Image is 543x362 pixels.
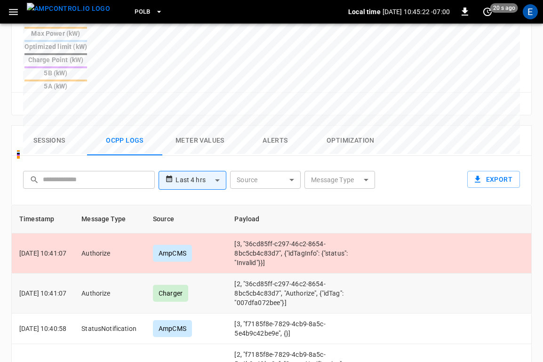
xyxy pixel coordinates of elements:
th: Payload [227,205,375,233]
p: [DATE] 10:41:07 [19,249,66,258]
button: PoLB [131,3,167,21]
p: Local time [348,7,381,16]
button: Optimization [313,126,388,156]
p: [DATE] 10:45:22 -07:00 [383,7,450,16]
div: profile-icon [523,4,538,19]
img: ampcontrol.io logo [27,3,110,15]
th: Message Type [74,205,145,233]
td: StatusNotification [74,314,145,344]
button: set refresh interval [480,4,495,19]
p: [DATE] 10:40:58 [19,324,66,333]
span: 20 s ago [490,3,518,13]
div: Last 4 hrs [176,171,226,189]
button: Meter Values [162,126,238,156]
th: Timestamp [12,205,74,233]
button: Ocpp logs [87,126,162,156]
th: Source [145,205,227,233]
td: [3, "f7185f8e-7829-4cb9-8a5c-5e4b9c42be9e", {}] [227,314,375,344]
button: Sessions [12,126,87,156]
button: Export [467,171,520,188]
p: [DATE] 10:41:07 [19,289,66,298]
span: PoLB [135,7,151,17]
div: AmpCMS [153,320,192,337]
button: Alerts [238,126,313,156]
